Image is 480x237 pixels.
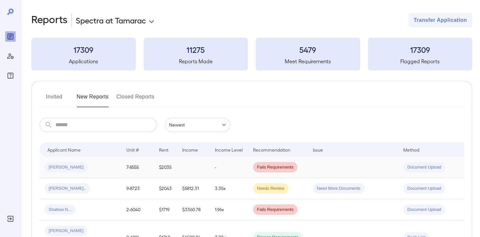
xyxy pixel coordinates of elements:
span: Document Upload [403,207,445,213]
h3: 17309 [31,44,136,55]
td: $2035 [154,157,177,178]
div: Newest [165,118,230,132]
span: Document Upload [403,185,445,192]
h3: 11275 [144,44,248,55]
div: Log Out [5,214,16,224]
h5: Flagged Reports [368,57,472,65]
span: [PERSON_NAME].. [45,185,90,192]
h5: Meet Requirements [256,57,360,65]
h3: 5479 [256,44,360,55]
div: Income [182,146,198,154]
h2: Reports [31,13,68,27]
span: Needs Review [253,185,288,192]
td: 3.35x [210,178,248,199]
div: Unit # [126,146,139,154]
td: - [210,157,248,178]
div: Issue [313,146,323,154]
h3: 17309 [368,44,472,55]
button: Invited [40,92,69,107]
h5: Reports Made [144,57,248,65]
span: Shatiwa N... [45,207,75,213]
div: Manage Users [5,51,16,61]
div: Income Level [215,146,243,154]
td: $1719 [154,199,177,220]
td: 2-6040 [121,199,154,220]
span: [PERSON_NAME] [45,164,88,170]
div: Recommendation [253,146,290,154]
td: 7-8555 [121,157,154,178]
span: Need More Documents [313,185,364,192]
td: 1.96x [210,199,248,220]
div: FAQ [5,70,16,81]
td: $2043 [154,178,177,199]
span: Fails Requirements [253,164,297,170]
button: Transfer Application [408,13,472,27]
div: Rent [159,146,169,154]
span: Document Upload [403,164,445,170]
button: Closed Reports [117,92,155,107]
summary: 17309Applications11275Reports Made5479Meet Requirements17309Flagged Reports [31,38,472,70]
div: Method [403,146,419,154]
td: $5812.31 [177,178,210,199]
span: [PERSON_NAME] [45,228,88,234]
h5: Applications [31,57,136,65]
span: Fails Requirements [253,207,297,213]
button: New Reports [77,92,109,107]
td: $3360.78 [177,199,210,220]
td: 9-8723 [121,178,154,199]
p: Spectra at Tamarac [76,15,146,25]
div: Applicant Name [47,146,81,154]
div: Reports [5,31,16,42]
